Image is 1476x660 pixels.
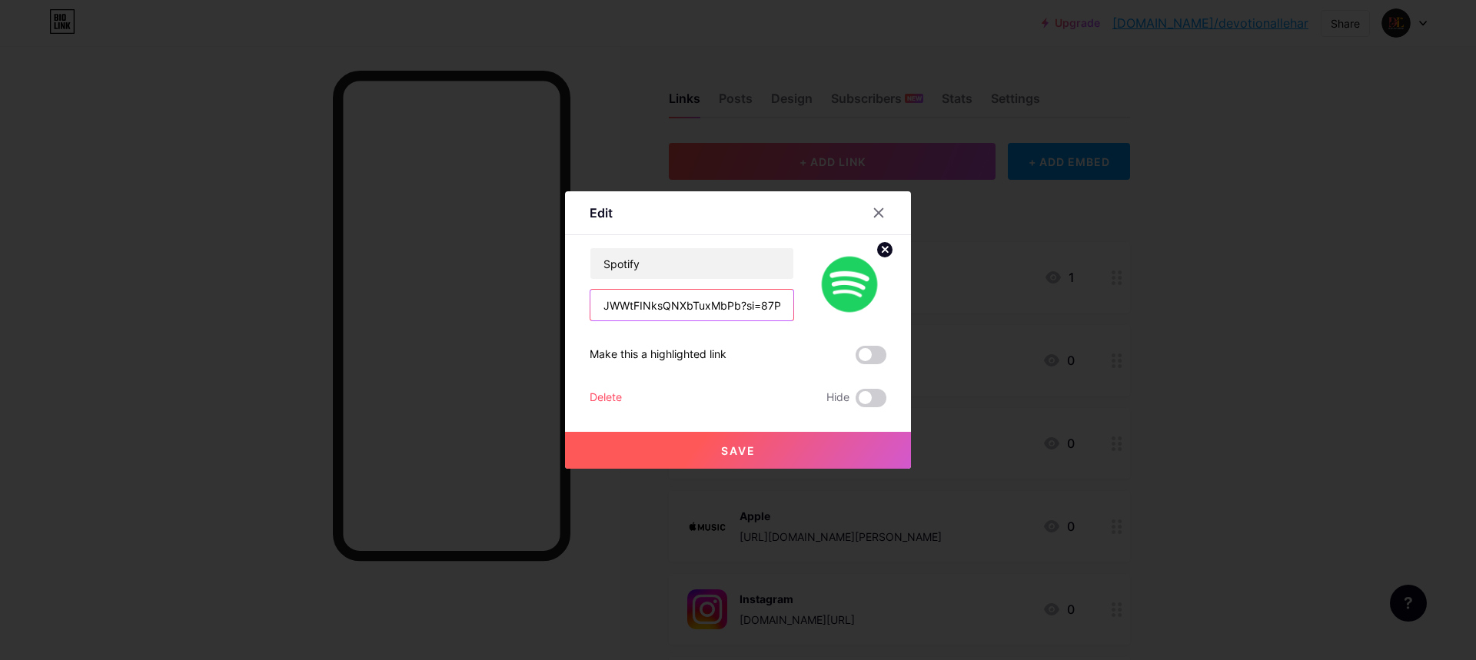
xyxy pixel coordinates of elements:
[590,290,793,320] input: URL
[590,204,613,222] div: Edit
[826,389,849,407] span: Hide
[590,248,793,279] input: Title
[565,432,911,469] button: Save
[590,346,726,364] div: Make this a highlighted link
[590,389,622,407] div: Delete
[721,444,756,457] span: Save
[813,247,886,321] img: link_thumbnail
